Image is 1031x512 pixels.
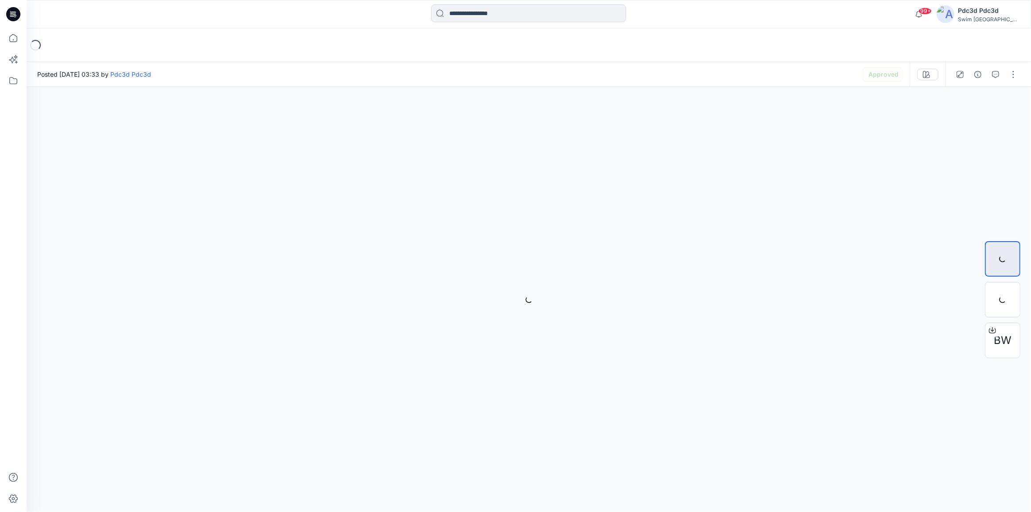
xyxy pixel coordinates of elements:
[918,8,932,15] span: 99+
[937,5,954,23] img: avatar
[958,5,1020,16] div: Pdc3d Pdc3d
[37,70,151,79] span: Posted [DATE] 03:33 by
[110,70,151,78] a: Pdc3d Pdc3d
[994,332,1012,348] span: BW
[971,67,985,82] button: Details
[958,16,1020,23] div: Swim [GEOGRAPHIC_DATA]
